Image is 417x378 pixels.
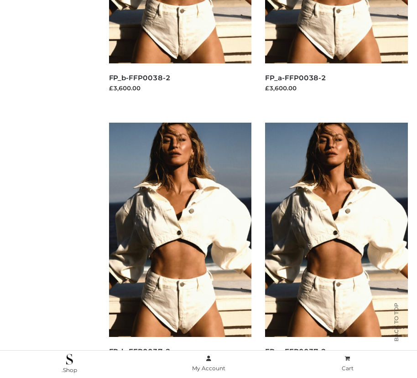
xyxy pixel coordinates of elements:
div: £3,600.00 [265,83,408,93]
img: .Shop [66,354,73,365]
span: .Shop [62,367,77,373]
span: My Account [192,365,225,372]
a: FP_b-FFP0038-2 [109,73,171,82]
a: FP_b-FFP0037-2 [109,347,171,356]
a: Cart [278,353,417,374]
a: FP_a-FFP0038-2 [265,73,326,82]
div: £3,600.00 [109,83,252,93]
a: My Account [139,353,278,374]
a: FP_a-FFP0037-2 [265,347,326,356]
span: Back to top [385,319,408,342]
span: Cart [342,365,354,372]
